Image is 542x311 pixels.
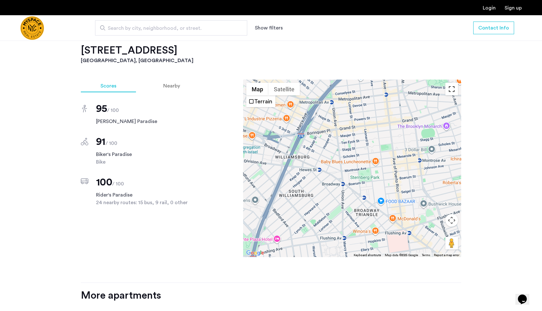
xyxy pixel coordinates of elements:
[245,249,266,257] a: Open this area in Google Maps (opens a new window)
[81,44,461,57] h2: [STREET_ADDRESS]
[515,286,536,305] iframe: chat widget
[81,289,461,302] div: More apartments
[505,5,522,10] a: Registration
[246,95,275,107] ul: Show street map
[247,96,275,107] li: Terrain
[268,83,300,95] button: Show satellite imagery
[434,253,459,257] a: Report a map error
[473,22,514,34] button: button
[385,254,418,257] span: Map data ©2025 Google
[445,83,458,95] button: Toggle fullscreen view
[81,178,88,184] img: score
[254,99,272,104] label: Terrain
[20,16,44,40] img: logo
[96,191,200,199] span: Rider's Paradise
[112,181,124,186] span: / 100
[96,104,107,114] span: 95
[96,199,200,206] span: 24 nearby routes: 15 bus, 9 rail, 0 other
[245,249,266,257] img: Google
[354,253,381,257] button: Keyboard shortcuts
[20,16,44,40] a: Cazamio Logo
[95,20,247,36] input: Apartment Search
[106,141,117,146] span: / 100
[445,214,458,227] button: Map camera controls
[81,138,88,146] img: score
[107,108,119,113] span: / 100
[100,83,116,88] span: Scores
[478,24,509,32] span: Contact Info
[96,177,112,187] span: 100
[82,105,87,113] img: score
[96,118,200,125] span: [PERSON_NAME] Paradise
[96,151,200,158] span: Biker's Paradise
[255,24,283,32] button: Show or hide filters
[96,158,200,166] span: Bike
[81,57,461,64] h3: [GEOGRAPHIC_DATA], [GEOGRAPHIC_DATA]
[96,137,106,147] span: 91
[445,237,458,249] button: Drag Pegman onto the map to open Street View
[483,5,496,10] a: Login
[108,24,229,32] span: Search by city, neighborhood, or street.
[163,83,180,88] span: Nearby
[246,83,268,95] button: Show street map
[422,253,430,257] a: Terms (opens in new tab)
